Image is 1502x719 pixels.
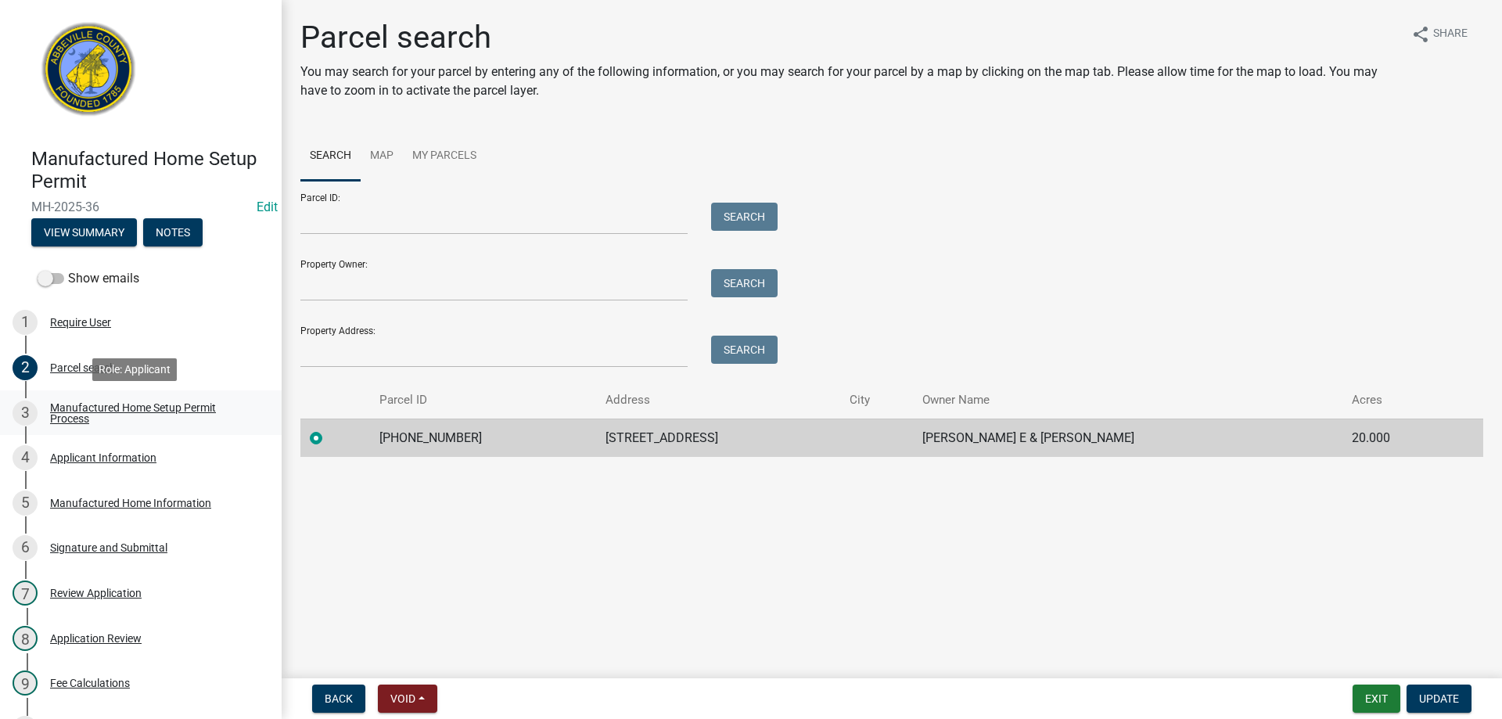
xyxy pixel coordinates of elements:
div: 9 [13,670,38,696]
td: [PERSON_NAME] E & [PERSON_NAME] [913,419,1342,457]
div: Parcel search [50,362,116,373]
div: Manufactured Home Information [50,498,211,509]
th: Acres [1342,382,1449,419]
button: Search [711,336,778,364]
wm-modal-confirm: Edit Application Number [257,200,278,214]
button: View Summary [31,218,137,246]
div: 4 [13,445,38,470]
h1: Parcel search [300,19,1399,56]
div: 7 [13,581,38,606]
td: [STREET_ADDRESS] [596,419,840,457]
div: 5 [13,491,38,516]
div: Application Review [50,633,142,644]
button: Search [711,203,778,231]
span: Back [325,692,353,705]
th: Address [596,382,840,419]
h4: Manufactured Home Setup Permit [31,148,269,193]
div: Manufactured Home Setup Permit Process [50,402,257,424]
button: Exit [1353,685,1400,713]
button: Update [1407,685,1471,713]
div: Role: Applicant [92,358,177,381]
div: 3 [13,401,38,426]
th: City [840,382,913,419]
span: Void [390,692,415,705]
div: Fee Calculations [50,678,130,688]
span: Update [1419,692,1459,705]
button: Back [312,685,365,713]
div: 1 [13,310,38,335]
a: Map [361,131,403,182]
span: MH-2025-36 [31,200,250,214]
button: Notes [143,218,203,246]
div: 8 [13,626,38,651]
button: Search [711,269,778,297]
wm-modal-confirm: Notes [143,227,203,239]
a: Edit [257,200,278,214]
div: 6 [13,535,38,560]
wm-modal-confirm: Summary [31,227,137,239]
td: [PHONE_NUMBER] [370,419,595,457]
a: My Parcels [403,131,486,182]
span: Share [1433,25,1468,44]
div: Applicant Information [50,452,156,463]
button: shareShare [1399,19,1480,49]
img: Abbeville County, South Carolina [31,16,146,131]
div: Review Application [50,588,142,599]
i: share [1411,25,1430,44]
th: Parcel ID [370,382,595,419]
label: Show emails [38,269,139,288]
div: Require User [50,317,111,328]
th: Owner Name [913,382,1342,419]
a: Search [300,131,361,182]
td: 20.000 [1342,419,1449,457]
button: Void [378,685,437,713]
div: 2 [13,355,38,380]
div: Signature and Submittal [50,542,167,553]
p: You may search for your parcel by entering any of the following information, or you may search fo... [300,63,1399,100]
